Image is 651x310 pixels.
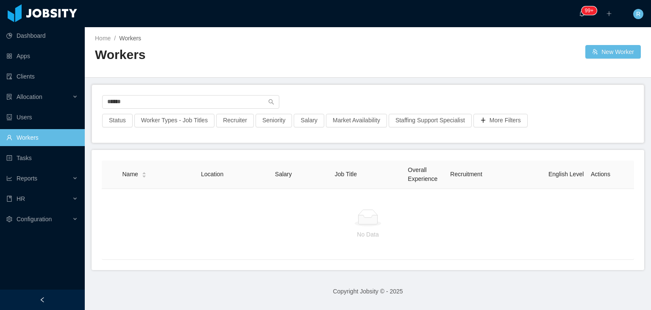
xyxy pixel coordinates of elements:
[591,171,610,178] span: Actions
[142,174,146,177] i: icon: caret-down
[294,114,324,127] button: Salary
[450,171,482,178] span: Recruitment
[579,11,585,17] i: icon: bell
[119,35,141,42] span: Workers
[636,9,640,19] span: R
[134,114,214,127] button: Worker Types - Job Titles
[408,166,437,182] span: Overall Experience
[581,6,597,15] sup: 239
[85,277,651,306] footer: Copyright Jobsity © - 2025
[268,99,274,105] i: icon: search
[95,35,111,42] a: Home
[6,109,78,126] a: icon: robotUsers
[142,171,147,177] div: Sort
[201,171,223,178] span: Location
[389,114,472,127] button: Staffing Support Specialist
[114,35,116,42] span: /
[256,114,292,127] button: Seniority
[6,149,78,166] a: icon: profileTasks
[142,171,146,174] i: icon: caret-up
[17,216,52,223] span: Configuration
[335,171,357,178] span: Job Title
[6,94,12,100] i: icon: solution
[17,195,25,202] span: HR
[122,170,138,179] span: Name
[108,230,627,239] p: No Data
[606,11,612,17] i: icon: plus
[6,129,78,146] a: icon: userWorkers
[473,114,528,127] button: icon: plusMore Filters
[585,45,641,59] button: icon: usergroup-addNew Worker
[216,114,254,127] button: Recruiter
[95,46,368,64] h2: Workers
[17,93,42,100] span: Allocation
[17,175,37,182] span: Reports
[6,196,12,202] i: icon: book
[326,114,387,127] button: Market Availability
[548,171,584,178] span: English Level
[6,216,12,222] i: icon: setting
[6,27,78,44] a: icon: pie-chartDashboard
[6,48,78,65] a: icon: appstoreApps
[275,171,292,178] span: Salary
[6,175,12,181] i: icon: line-chart
[6,68,78,85] a: icon: auditClients
[102,114,133,127] button: Status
